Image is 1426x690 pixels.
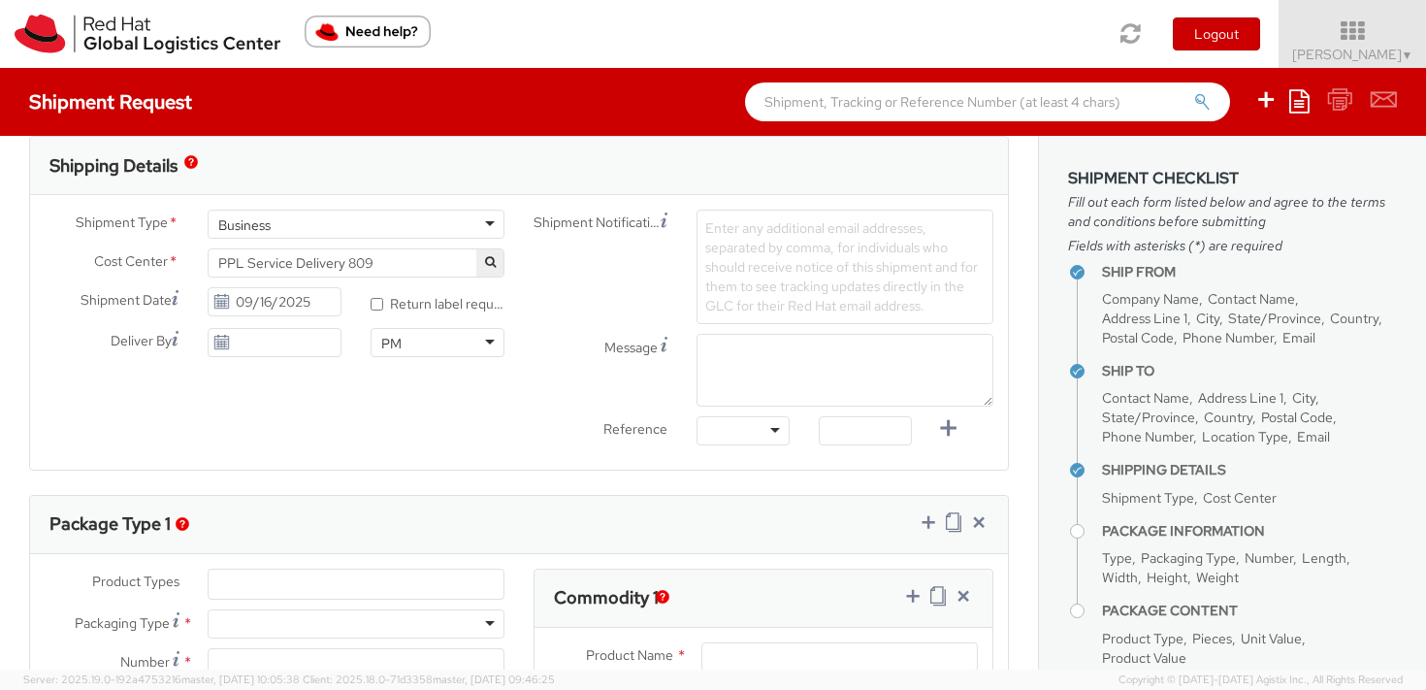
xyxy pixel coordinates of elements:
h3: Shipment Checklist [1068,170,1397,187]
span: PPL Service Delivery 809 [208,248,504,278]
span: Shipment Notification [534,213,661,233]
span: Width [1102,569,1138,586]
span: Deliver By [111,331,172,351]
h4: Ship To [1102,364,1397,378]
h3: Shipping Details [49,156,178,176]
span: Postal Code [1102,329,1174,346]
button: Need help? [305,16,431,48]
button: Logout [1173,17,1260,50]
span: Contact Name [1102,389,1189,407]
span: Reference [603,420,667,438]
input: Shipment, Tracking or Reference Number (at least 4 chars) [745,82,1230,121]
span: State/Province [1102,409,1195,426]
span: master, [DATE] 10:05:38 [181,673,300,686]
h4: Shipping Details [1102,463,1397,477]
span: Enter any additional email addresses, separated by comma, for individuals who should receive noti... [705,219,978,314]
span: Number [1245,549,1293,567]
span: Phone Number [1102,428,1193,445]
span: Product Types [92,573,179,590]
input: Return label required [371,298,383,311]
span: Company Name [1102,290,1199,308]
span: Fields with asterisks (*) are required [1068,236,1397,255]
h3: Package Type 1 [49,514,171,534]
h3: Commodity 1 [554,588,659,608]
span: Copyright © [DATE]-[DATE] Agistix Inc., All Rights Reserved [1118,673,1403,688]
span: Address Line 1 [1198,389,1283,407]
span: Server: 2025.19.0-192a4753216 [23,673,300,686]
span: Weight [1196,569,1239,586]
span: Shipment Date [81,290,172,311]
span: Product Type [1102,630,1183,647]
span: Fill out each form listed below and agree to the terms and conditions before submitting [1068,192,1397,231]
span: [PERSON_NAME] [1292,46,1413,63]
span: Packaging Type [1141,549,1236,567]
span: Contact Name [1208,290,1295,308]
span: PPL Service Delivery 809 [218,254,494,272]
span: Client: 2025.18.0-71d3358 [303,673,555,686]
div: Business [218,215,271,235]
span: Country [1204,409,1252,426]
img: rh-logistics-00dfa346123c4ec078e1.svg [15,15,280,53]
span: Height [1147,569,1187,586]
h4: Package Content [1102,604,1397,618]
span: Shipment Type [76,213,168,235]
span: Cost Center [94,251,168,274]
span: Length [1302,549,1346,567]
span: Shipment Type [1102,489,1194,507]
h4: Package Information [1102,524,1397,539]
span: Cost Center [1203,489,1277,507]
span: Type [1102,549,1132,567]
div: PM [381,334,402,353]
h4: Shipment Request [29,91,192,113]
span: Address Line 1 [1102,310,1187,327]
span: Number [120,653,170,671]
span: Email [1297,428,1330,445]
h4: Ship From [1102,265,1397,279]
span: Product Value [1102,649,1186,667]
span: Message [604,339,658,356]
span: Postal Code [1261,409,1333,426]
span: Product Name [586,646,673,664]
span: Pieces [1192,630,1232,647]
span: Unit Value [1241,630,1302,647]
label: Return label required [371,291,504,313]
span: Location Type [1202,428,1288,445]
span: Phone Number [1183,329,1274,346]
span: State/Province [1228,310,1321,327]
span: Packaging Type [75,614,170,632]
span: Country [1330,310,1378,327]
span: ▼ [1402,48,1413,63]
span: City [1196,310,1219,327]
span: Email [1282,329,1315,346]
span: City [1292,389,1315,407]
span: master, [DATE] 09:46:25 [433,673,555,686]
